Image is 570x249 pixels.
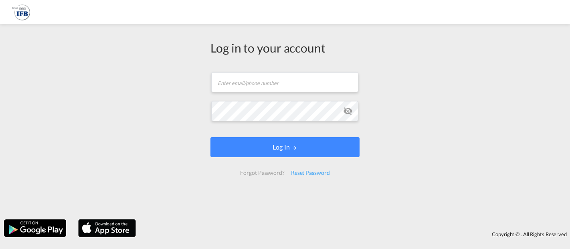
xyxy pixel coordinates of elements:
div: Copyright © . All Rights Reserved [140,227,570,241]
img: apple.png [77,219,137,238]
img: 2b726980256c11eeaa87296e05903fd5.png [12,3,30,21]
button: LOGIN [210,137,360,157]
input: Enter email/phone number [211,72,358,92]
md-icon: icon-eye-off [343,106,353,116]
img: google.png [3,219,67,238]
div: Forgot Password? [237,166,287,180]
div: Log in to your account [210,39,360,56]
div: Reset Password [288,166,333,180]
